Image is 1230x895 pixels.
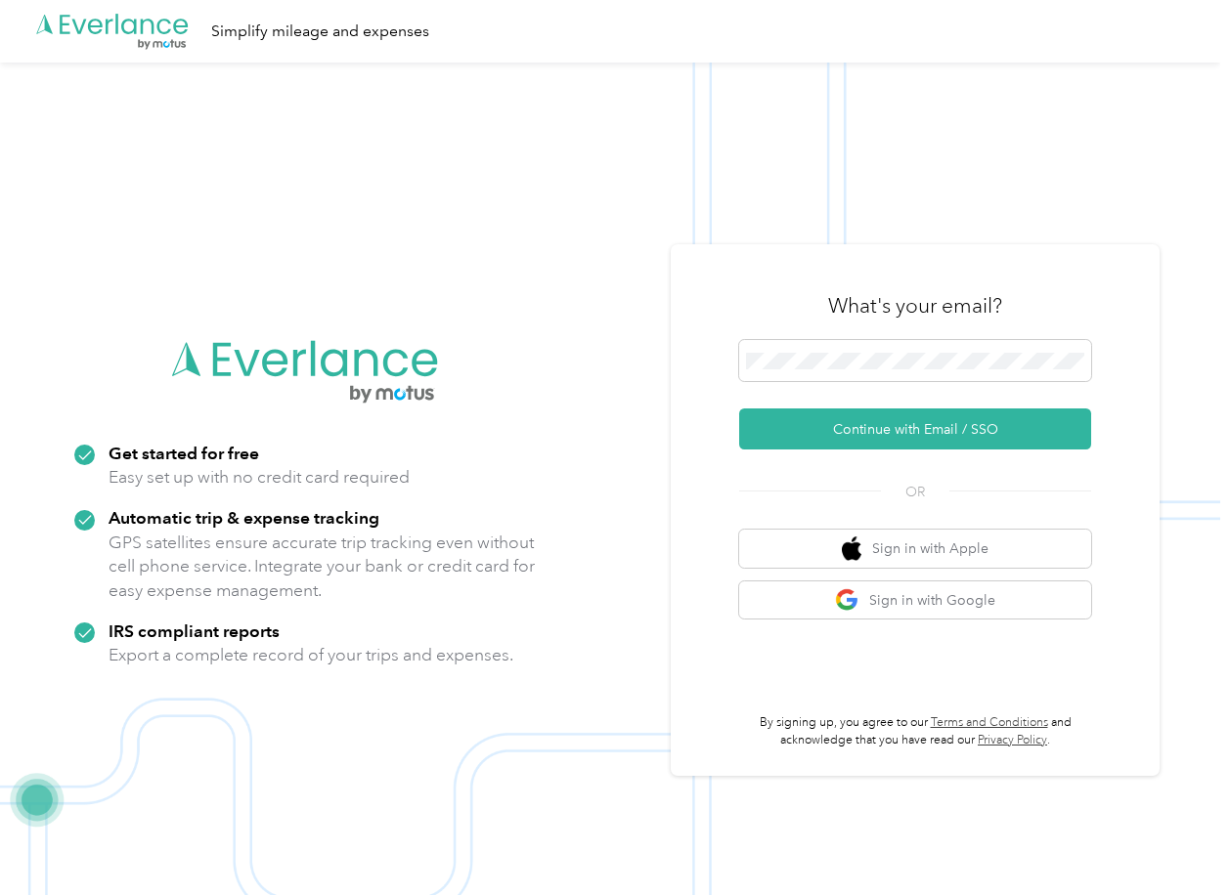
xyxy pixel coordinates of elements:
iframe: Everlance-gr Chat Button Frame [1120,786,1230,895]
strong: Get started for free [109,443,259,463]
a: Terms and Conditions [931,715,1048,730]
p: Easy set up with no credit card required [109,465,410,490]
button: Continue with Email / SSO [739,408,1091,449]
img: apple logo [842,536,861,561]
button: apple logoSign in with Apple [739,530,1091,568]
p: By signing up, you agree to our and acknowledge that you have read our . [739,714,1091,748]
div: Simplify mileage and expenses [211,20,429,44]
span: OR [881,482,949,502]
strong: IRS compliant reports [109,620,280,641]
h3: What's your email? [828,292,1002,320]
button: google logoSign in with Google [739,581,1091,619]
p: Export a complete record of your trips and expenses. [109,643,513,667]
a: Privacy Policy [978,733,1047,747]
p: GPS satellites ensure accurate trip tracking even without cell phone service. Integrate your bank... [109,531,536,603]
strong: Automatic trip & expense tracking [109,507,379,528]
img: google logo [835,588,859,613]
